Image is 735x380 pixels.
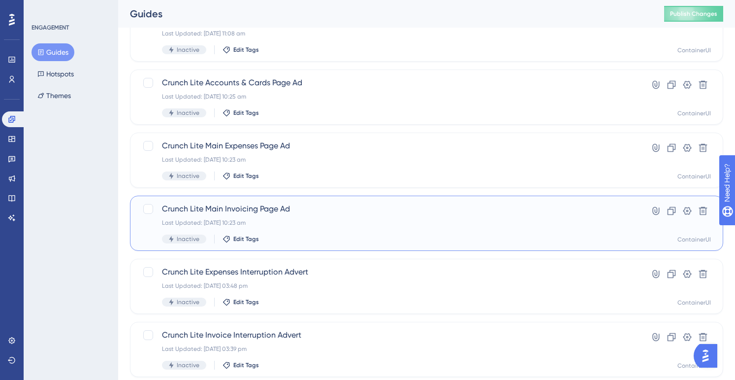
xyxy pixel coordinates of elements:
[32,43,74,61] button: Guides
[177,235,199,243] span: Inactive
[23,2,62,14] span: Need Help?
[162,203,612,215] span: Crunch Lite Main Invoicing Page Ad
[162,140,612,152] span: Crunch Lite Main Expenses Page Ad
[32,65,80,83] button: Hotspots
[233,298,259,306] span: Edit Tags
[677,46,711,54] div: ContainerUI
[677,362,711,370] div: ContainerUI
[233,361,259,369] span: Edit Tags
[233,235,259,243] span: Edit Tags
[177,46,199,54] span: Inactive
[677,236,711,243] div: ContainerUI
[162,156,612,164] div: Last Updated: [DATE] 10:23 am
[162,77,612,89] span: Crunch Lite Accounts & Cards Page Ad
[177,109,199,117] span: Inactive
[664,6,723,22] button: Publish Changes
[670,10,717,18] span: Publish Changes
[677,173,711,180] div: ContainerUI
[694,341,723,371] iframe: UserGuiding AI Assistant Launcher
[177,172,199,180] span: Inactive
[677,109,711,117] div: ContainerUI
[162,282,612,290] div: Last Updated: [DATE] 03:48 pm
[233,172,259,180] span: Edit Tags
[233,109,259,117] span: Edit Tags
[223,298,259,306] button: Edit Tags
[32,24,69,32] div: ENGAGEMENT
[162,30,612,37] div: Last Updated: [DATE] 11:08 am
[162,93,612,101] div: Last Updated: [DATE] 10:25 am
[177,298,199,306] span: Inactive
[177,361,199,369] span: Inactive
[162,345,612,353] div: Last Updated: [DATE] 03:39 pm
[223,109,259,117] button: Edit Tags
[162,219,612,227] div: Last Updated: [DATE] 10:23 am
[130,7,639,21] div: Guides
[162,266,612,278] span: Crunch Lite Expenses Interruption Advert
[32,87,77,104] button: Themes
[223,361,259,369] button: Edit Tags
[223,172,259,180] button: Edit Tags
[162,329,612,341] span: Crunch Lite Invoice Interruption Advert
[223,235,259,243] button: Edit Tags
[223,46,259,54] button: Edit Tags
[233,46,259,54] span: Edit Tags
[677,299,711,307] div: ContainerUI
